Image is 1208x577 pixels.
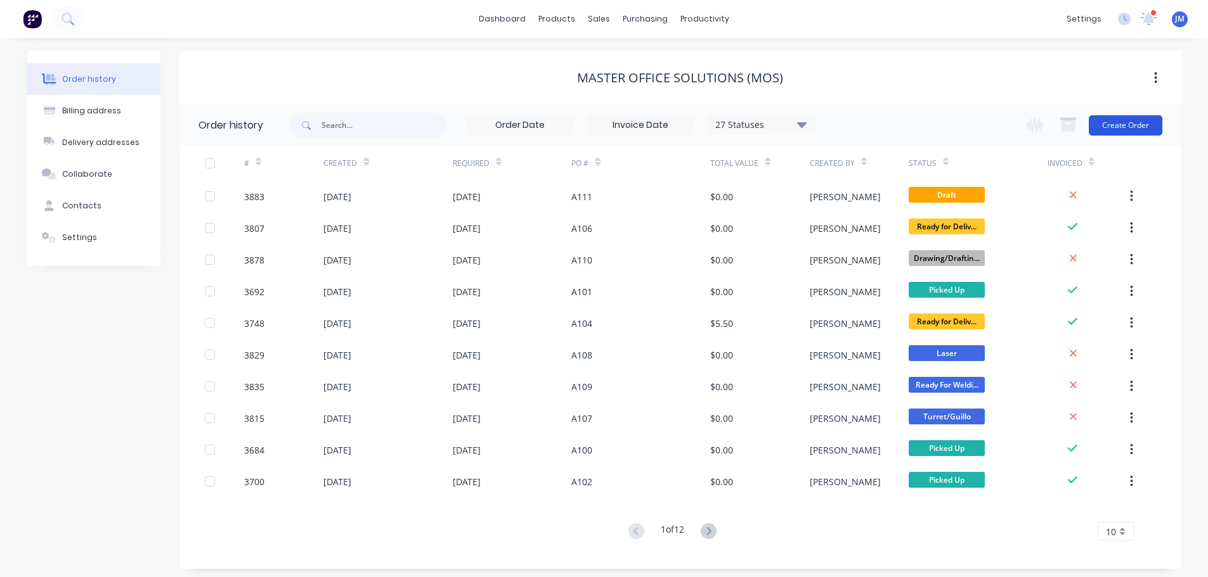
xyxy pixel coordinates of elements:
[62,73,116,85] div: Order history
[1106,525,1116,538] span: 10
[571,190,592,203] div: A111
[810,253,881,267] div: [PERSON_NAME]
[1175,13,1185,25] span: JM
[323,443,351,457] div: [DATE]
[710,190,733,203] div: $0.00
[323,253,351,267] div: [DATE]
[62,105,121,117] div: Billing address
[62,168,112,180] div: Collaborate
[710,253,733,267] div: $0.00
[453,222,481,235] div: [DATE]
[244,317,264,330] div: 3748
[710,146,809,181] div: Total Value
[909,377,985,393] span: Ready For Weldi...
[323,475,351,488] div: [DATE]
[453,475,481,488] div: [DATE]
[810,317,881,330] div: [PERSON_NAME]
[710,285,733,298] div: $0.00
[453,412,481,425] div: [DATE]
[27,127,160,158] button: Delivery addresses
[710,443,733,457] div: $0.00
[453,253,481,267] div: [DATE]
[1048,146,1127,181] div: Invoiced
[909,314,985,329] span: Ready for Deliv...
[810,443,881,457] div: [PERSON_NAME]
[909,282,985,298] span: Picked Up
[1089,115,1162,136] button: Create Order
[453,348,481,362] div: [DATE]
[710,348,733,362] div: $0.00
[27,158,160,190] button: Collaborate
[244,380,264,393] div: 3835
[323,412,351,425] div: [DATE]
[810,475,881,488] div: [PERSON_NAME]
[909,146,1048,181] div: Status
[571,317,592,330] div: A104
[1048,158,1082,169] div: Invoiced
[453,380,481,393] div: [DATE]
[244,146,323,181] div: #
[323,222,351,235] div: [DATE]
[571,222,592,235] div: A106
[616,10,674,29] div: purchasing
[453,317,481,330] div: [DATE]
[1060,10,1108,29] div: settings
[571,443,592,457] div: A100
[710,222,733,235] div: $0.00
[323,348,351,362] div: [DATE]
[23,10,42,29] img: Factory
[581,10,616,29] div: sales
[467,116,573,135] input: Order Date
[244,253,264,267] div: 3878
[587,116,694,135] input: Invoice Date
[710,475,733,488] div: $0.00
[810,412,881,425] div: [PERSON_NAME]
[472,10,532,29] a: dashboard
[810,190,881,203] div: [PERSON_NAME]
[710,412,733,425] div: $0.00
[244,443,264,457] div: 3684
[453,443,481,457] div: [DATE]
[571,348,592,362] div: A108
[453,190,481,203] div: [DATE]
[323,190,351,203] div: [DATE]
[321,113,447,138] input: Search...
[244,348,264,362] div: 3829
[810,222,881,235] div: [PERSON_NAME]
[909,440,985,456] span: Picked Up
[661,523,684,541] div: 1 of 12
[909,219,985,234] span: Ready for Deliv...
[323,380,351,393] div: [DATE]
[27,95,160,127] button: Billing address
[909,345,985,361] span: Laser
[571,253,592,267] div: A110
[244,412,264,425] div: 3815
[27,222,160,253] button: Settings
[571,412,592,425] div: A107
[244,475,264,488] div: 3700
[244,222,264,235] div: 3807
[323,158,357,169] div: Created
[244,158,249,169] div: #
[453,146,572,181] div: Required
[62,137,140,148] div: Delivery addresses
[571,158,588,169] div: PO #
[810,380,881,393] div: [PERSON_NAME]
[909,472,985,488] span: Picked Up
[710,380,733,393] div: $0.00
[810,285,881,298] div: [PERSON_NAME]
[62,232,97,243] div: Settings
[909,250,985,266] span: Drawing/Draftin...
[909,187,985,203] span: Draft
[244,285,264,298] div: 3692
[909,409,985,424] span: Turret/Guillo
[571,285,592,298] div: A101
[27,63,160,95] button: Order history
[323,317,351,330] div: [DATE]
[710,158,758,169] div: Total Value
[577,70,783,86] div: Master Office Solutions (MOS)
[674,10,736,29] div: productivity
[453,158,490,169] div: Required
[571,475,592,488] div: A102
[571,146,710,181] div: PO #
